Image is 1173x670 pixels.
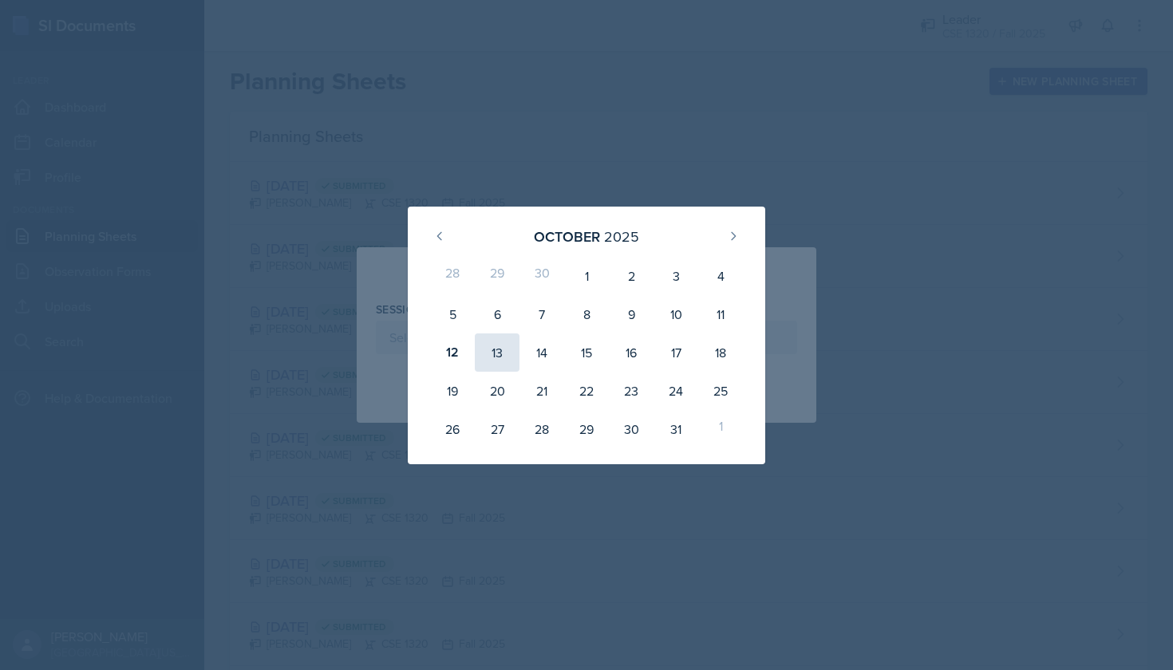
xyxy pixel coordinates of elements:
[564,372,609,410] div: 22
[698,410,743,448] div: 1
[519,410,564,448] div: 28
[564,410,609,448] div: 29
[430,295,475,333] div: 5
[430,372,475,410] div: 19
[430,410,475,448] div: 26
[654,257,698,295] div: 3
[609,372,654,410] div: 23
[519,257,564,295] div: 30
[430,257,475,295] div: 28
[654,333,698,372] div: 17
[519,295,564,333] div: 7
[475,257,519,295] div: 29
[654,372,698,410] div: 24
[604,226,639,247] div: 2025
[564,257,609,295] div: 1
[654,410,698,448] div: 31
[475,410,519,448] div: 27
[609,257,654,295] div: 2
[609,333,654,372] div: 16
[654,295,698,333] div: 10
[475,333,519,372] div: 13
[698,333,743,372] div: 18
[475,295,519,333] div: 6
[430,333,475,372] div: 12
[698,257,743,295] div: 4
[534,226,600,247] div: October
[519,333,564,372] div: 14
[609,295,654,333] div: 9
[564,295,609,333] div: 8
[475,372,519,410] div: 20
[698,372,743,410] div: 25
[519,372,564,410] div: 21
[698,295,743,333] div: 11
[609,410,654,448] div: 30
[564,333,609,372] div: 15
